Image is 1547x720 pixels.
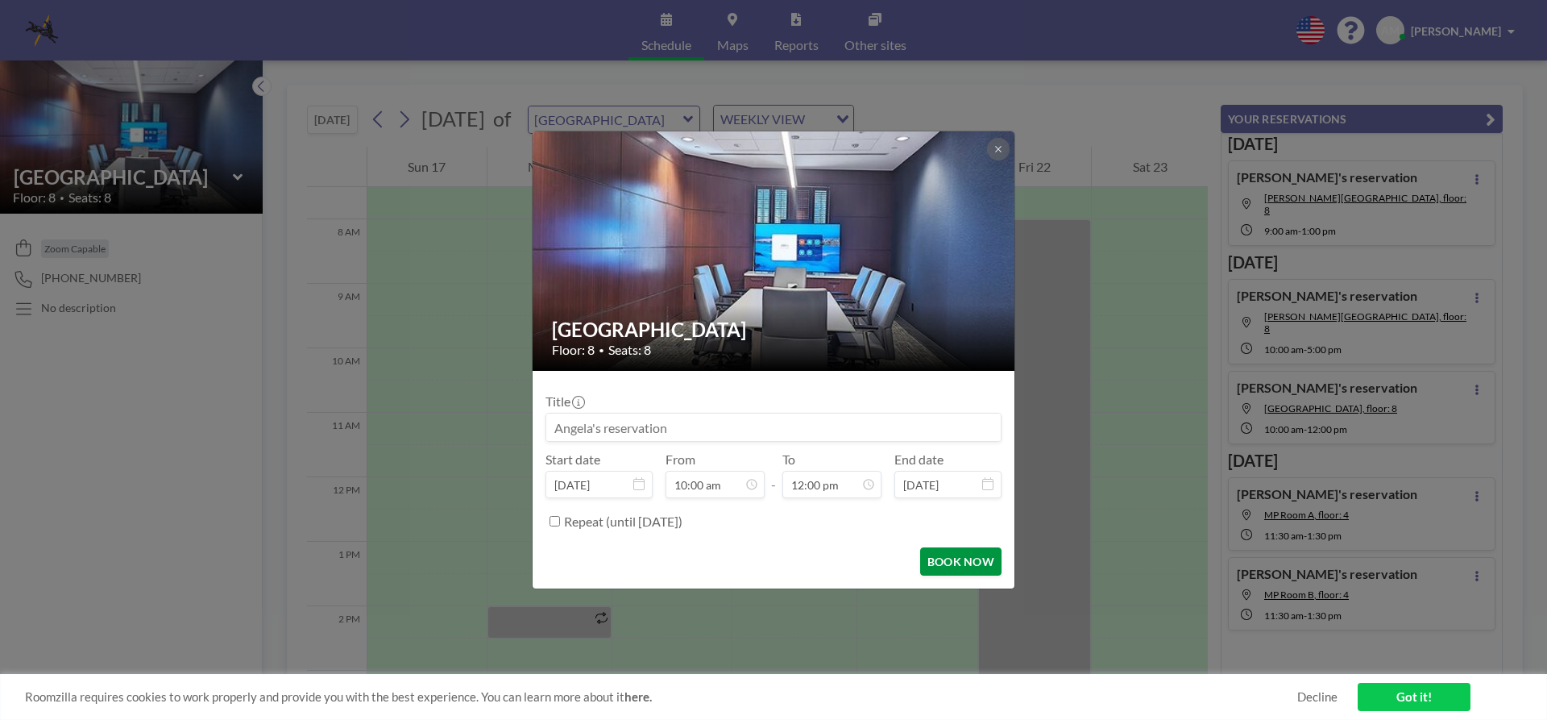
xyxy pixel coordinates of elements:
label: Repeat (until [DATE]) [564,514,682,530]
label: To [782,452,795,468]
span: • [599,344,604,356]
a: Decline [1297,689,1338,705]
span: Floor: 8 [552,342,595,358]
span: - [771,457,776,493]
a: Got it! [1358,683,1470,711]
a: here. [624,689,652,704]
label: Title [545,393,583,410]
button: BOOK NOW [920,547,1002,576]
label: From [666,452,695,468]
label: End date [894,452,944,468]
span: Seats: 8 [608,342,651,358]
span: Roomzilla requires cookies to work properly and provide you with the best experience. You can lea... [25,689,1297,705]
label: Start date [545,452,600,468]
img: 537.jpg [533,69,1016,433]
h2: [GEOGRAPHIC_DATA] [552,318,997,342]
input: Angela's reservation [546,414,1001,441]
